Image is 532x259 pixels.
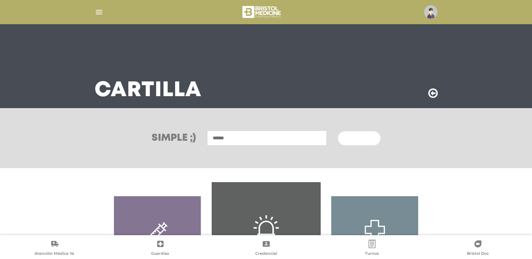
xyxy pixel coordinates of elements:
[1,240,107,258] a: Atención Médica Ya
[107,240,213,258] a: Guardias
[151,251,169,257] span: Guardias
[241,4,283,20] img: bristol-medicine-blanco.png
[338,131,380,145] button: Buscar
[152,133,196,143] h3: Simple ;)
[34,251,74,257] span: Atención Médica Ya
[213,240,319,258] a: Credencial
[95,81,201,100] h3: Cartilla
[424,5,437,19] img: profile-placeholder.svg
[255,251,277,257] span: Credencial
[319,240,425,258] a: Turnos
[346,136,367,141] span: Buscar
[425,240,531,258] a: Bristol Doc
[95,8,103,16] img: Cober_menu-lines-white.svg
[467,251,489,257] span: Bristol Doc
[365,251,379,257] span: Turnos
